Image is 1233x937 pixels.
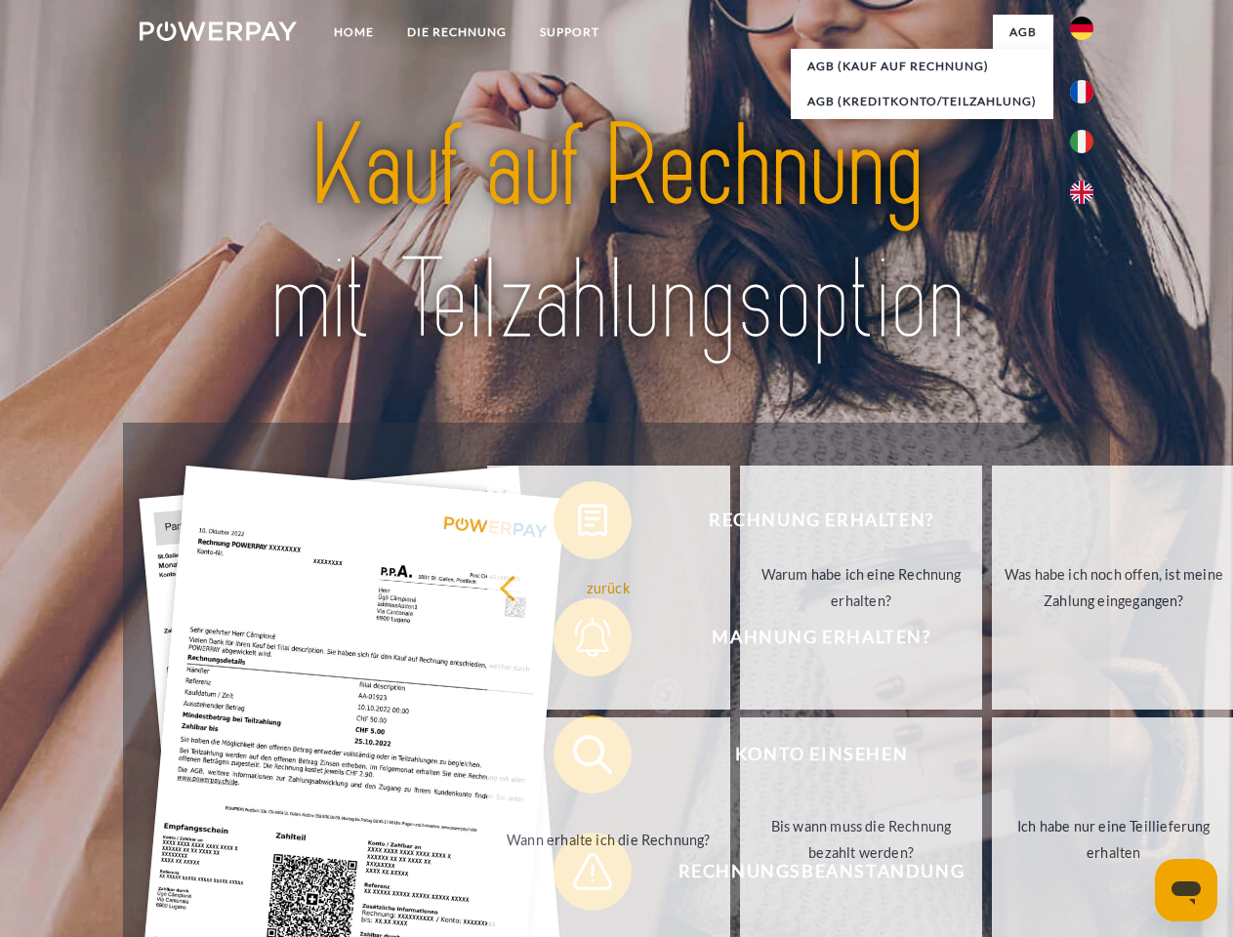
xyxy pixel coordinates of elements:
[1004,561,1223,614] div: Was habe ich noch offen, ist meine Zahlung eingegangen?
[499,574,719,600] div: zurück
[140,21,297,41] img: logo-powerpay-white.svg
[791,84,1053,119] a: AGB (Kreditkonto/Teilzahlung)
[317,15,390,50] a: Home
[752,813,971,866] div: Bis wann muss die Rechnung bezahlt werden?
[523,15,616,50] a: SUPPORT
[390,15,523,50] a: DIE RECHNUNG
[1070,181,1093,204] img: en
[993,15,1053,50] a: agb
[752,561,971,614] div: Warum habe ich eine Rechnung erhalten?
[1070,130,1093,153] img: it
[1004,813,1223,866] div: Ich habe nur eine Teillieferung erhalten
[791,49,1053,84] a: AGB (Kauf auf Rechnung)
[1070,80,1093,103] img: fr
[186,94,1047,374] img: title-powerpay_de.svg
[499,826,719,852] div: Wann erhalte ich die Rechnung?
[1070,17,1093,40] img: de
[1155,859,1217,921] iframe: Schaltfläche zum Öffnen des Messaging-Fensters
